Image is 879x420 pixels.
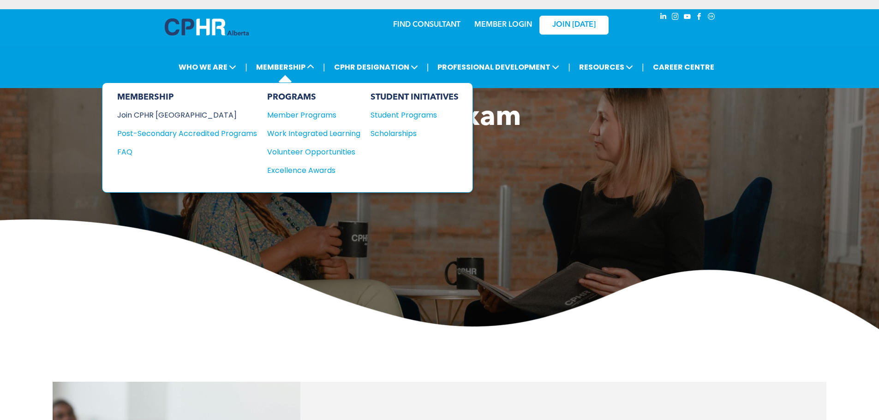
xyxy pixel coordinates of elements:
a: FIND CONSULTANT [393,21,460,29]
a: JOIN [DATE] [539,16,609,35]
div: STUDENT INITIATIVES [371,92,459,102]
a: instagram [670,12,681,24]
div: Excellence Awards [267,165,351,176]
div: FAQ [117,146,243,158]
div: Volunteer Opportunities [267,146,351,158]
div: Post-Secondary Accredited Programs [117,128,243,139]
div: Student Programs [371,109,450,121]
a: MEMBER LOGIN [474,21,532,29]
div: Join CPHR [GEOGRAPHIC_DATA] [117,109,243,121]
a: Excellence Awards [267,165,360,176]
span: CPHR DESIGNATION [331,59,421,76]
li: | [642,58,644,77]
a: Student Programs [371,109,459,121]
a: Post-Secondary Accredited Programs [117,128,257,139]
div: MEMBERSHIP [117,92,257,102]
a: CAREER CENTRE [650,59,717,76]
span: RESOURCES [576,59,636,76]
li: | [427,58,429,77]
a: Social network [706,12,717,24]
span: PROFESSIONAL DEVELOPMENT [435,59,562,76]
a: Member Programs [267,109,360,121]
div: Work Integrated Learning [267,128,351,139]
li: | [323,58,325,77]
span: WHO WE ARE [176,59,239,76]
img: A blue and white logo for cp alberta [165,18,249,35]
a: linkedin [658,12,669,24]
div: Member Programs [267,109,351,121]
a: Scholarships [371,128,459,139]
li: | [568,58,570,77]
a: Join CPHR [GEOGRAPHIC_DATA] [117,109,257,121]
span: MEMBERSHIP [253,59,317,76]
a: facebook [694,12,705,24]
a: youtube [682,12,693,24]
div: Scholarships [371,128,450,139]
li: | [245,58,247,77]
a: Work Integrated Learning [267,128,360,139]
div: PROGRAMS [267,92,360,102]
a: Volunteer Opportunities [267,146,360,158]
a: FAQ [117,146,257,158]
span: JOIN [DATE] [552,21,596,30]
